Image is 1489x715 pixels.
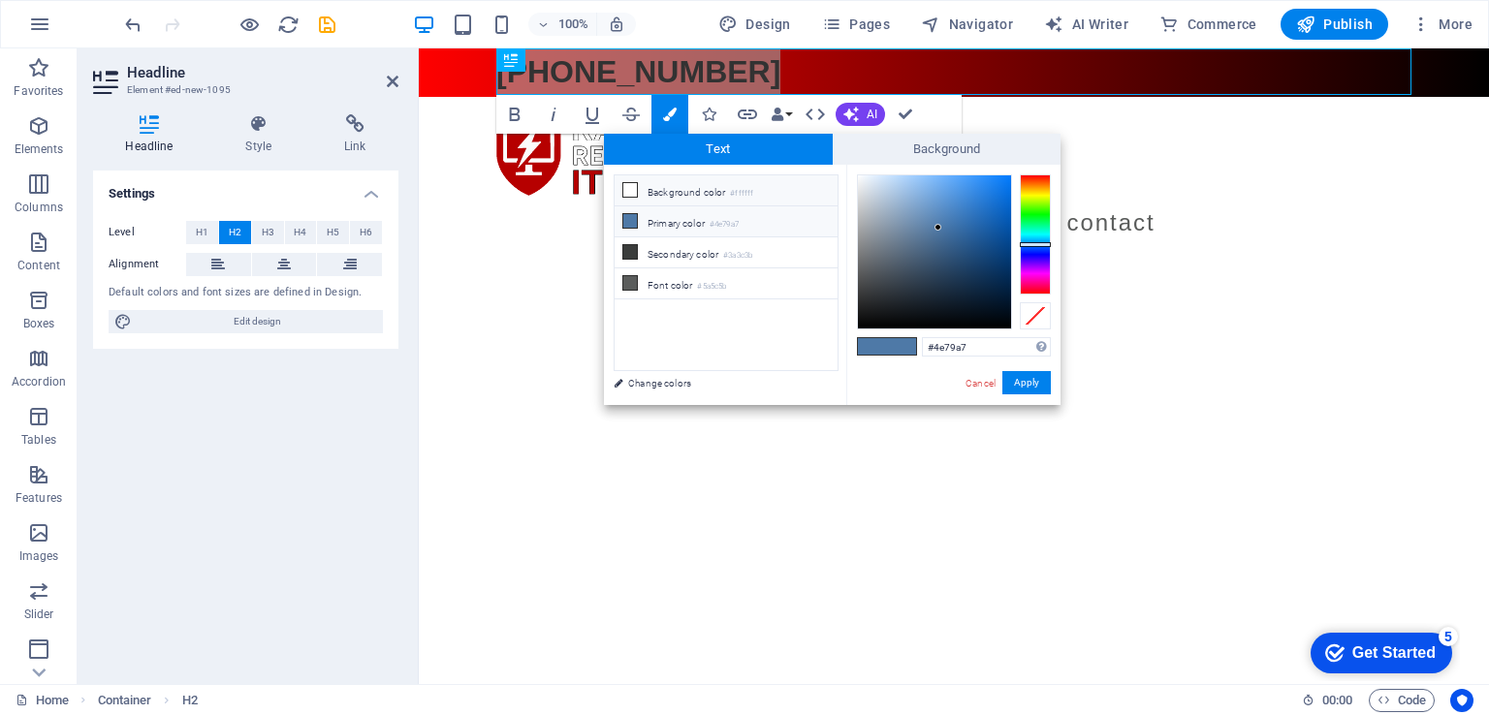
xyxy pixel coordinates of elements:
[1020,302,1051,329] div: Clear Color Selection
[16,490,62,506] p: Features
[262,221,274,244] span: H3
[219,221,251,244] button: H2
[1336,693,1339,707] span: :
[867,109,877,120] span: AI
[350,221,382,244] button: H6
[858,338,887,355] span: #4e79a7
[1450,689,1473,712] button: Usercentrics
[557,13,588,36] h6: 100%
[93,114,213,155] h4: Headline
[109,221,186,244] label: Level
[16,689,69,712] a: Click to cancel selection. Double-click to open Pages
[93,171,398,205] h4: Settings
[98,689,198,712] nav: breadcrumb
[196,221,208,244] span: H1
[615,206,838,237] li: Primary color
[1159,15,1257,34] span: Commerce
[19,548,59,564] p: Images
[528,13,597,36] button: 100%
[24,606,54,622] p: Slider
[833,134,1061,165] span: Background
[327,221,339,244] span: H5
[138,310,377,333] span: Edit design
[1411,15,1473,34] span: More
[604,134,833,165] span: Text
[15,200,63,215] p: Columns
[768,95,795,134] button: Data Bindings
[1281,9,1388,40] button: Publish
[98,689,152,712] span: Click to select. Double-click to edit
[17,258,60,273] p: Content
[964,376,998,390] a: Cancel
[730,187,753,201] small: #ffffff
[1152,9,1265,40] button: Commerce
[109,253,186,276] label: Alignment
[1369,689,1435,712] button: Code
[1322,689,1352,712] span: 00 00
[797,95,834,134] button: HTML
[887,338,916,355] span: #4e79a7
[109,285,383,301] div: Default colors and font sizes are defined in Design.
[836,103,885,126] button: AI
[615,268,838,299] li: Font color
[317,221,349,244] button: H5
[718,15,791,34] span: Design
[182,689,198,712] span: Click to select. Double-click to edit
[229,221,241,244] span: H2
[613,95,649,134] button: Strikethrough
[1296,15,1373,34] span: Publish
[213,114,312,155] h4: Style
[608,16,625,33] i: On resize automatically adjust zoom level to fit chosen device.
[23,316,55,331] p: Boxes
[604,371,829,395] a: Change colors
[276,13,300,36] button: reload
[1378,689,1426,712] span: Code
[360,221,372,244] span: H6
[615,237,838,268] li: Secondary color
[921,15,1013,34] span: Navigator
[312,114,398,155] h4: Link
[1036,9,1136,40] button: AI Writer
[315,13,338,36] button: save
[1404,9,1480,40] button: More
[690,95,727,134] button: Icons
[887,95,924,134] button: Confirm (Ctrl+⏎)
[316,14,338,36] i: Save (Ctrl+S)
[1002,371,1051,394] button: Apply
[496,95,533,134] button: Bold (Ctrl+B)
[127,64,398,81] h2: Headline
[1302,689,1353,712] h6: Session time
[15,141,64,157] p: Elements
[186,221,218,244] button: H1
[127,81,360,99] h3: Element #ed-new-1095
[109,310,383,333] button: Edit design
[57,21,141,39] div: Get Started
[822,15,890,34] span: Pages
[143,4,163,23] div: 5
[121,13,144,36] button: undo
[723,249,752,263] small: #3a3c3b
[711,9,799,40] button: Design
[574,95,611,134] button: Underline (Ctrl+U)
[697,280,726,294] small: #5a5c5b
[21,432,56,448] p: Tables
[651,95,688,134] button: Colors
[1044,15,1128,34] span: AI Writer
[14,83,63,99] p: Favorites
[277,14,300,36] i: Reload page
[238,13,261,36] button: Click here to leave preview mode and continue editing
[294,221,306,244] span: H4
[12,374,66,389] p: Accordion
[122,14,144,36] i: Undo: Add element (Ctrl+Z)
[285,221,317,244] button: H4
[711,9,799,40] div: Design (Ctrl+Alt+Y)
[710,218,739,232] small: #4e79a7
[535,95,572,134] button: Italic (Ctrl+I)
[16,10,157,50] div: Get Started 5 items remaining, 0% complete
[814,9,898,40] button: Pages
[252,221,284,244] button: H3
[615,175,838,206] li: Background color
[913,9,1021,40] button: Navigator
[729,95,766,134] button: Link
